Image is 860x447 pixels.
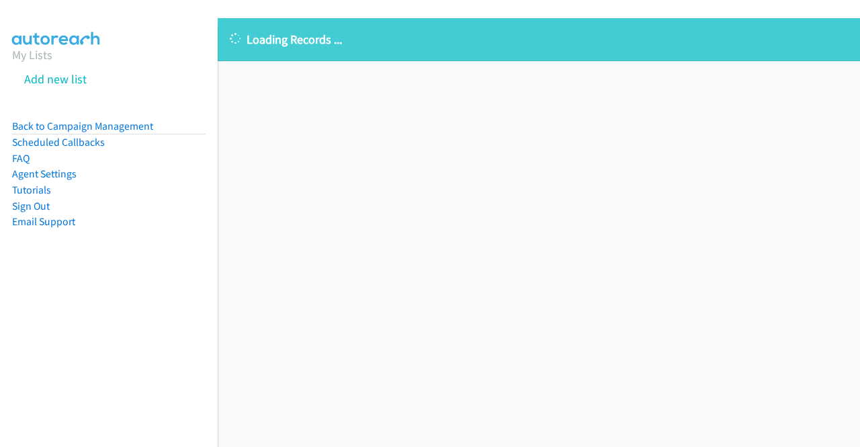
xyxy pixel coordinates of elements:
a: Sign Out [12,200,50,212]
a: FAQ [12,152,30,165]
a: Back to Campaign Management [12,120,153,132]
a: Email Support [12,215,75,228]
a: Scheduled Callbacks [12,136,105,149]
a: Tutorials [12,184,51,196]
a: Add new list [24,71,87,87]
a: Agent Settings [12,167,77,180]
a: My Lists [12,47,52,63]
p: Loading Records ... [230,30,848,48]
